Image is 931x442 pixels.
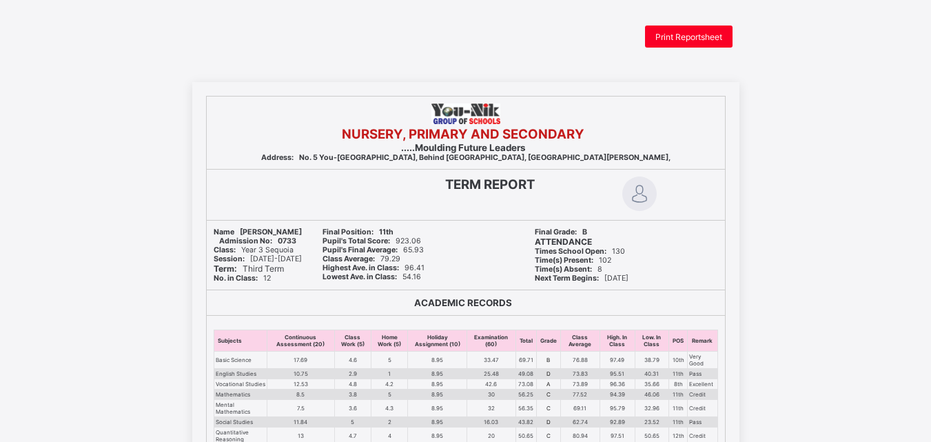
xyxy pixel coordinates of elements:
td: 69.71 [515,352,536,369]
td: 4.2 [371,379,408,390]
th: High. In Class [600,330,635,352]
b: Address: [261,153,294,162]
td: 12.53 [267,379,334,390]
td: Vocational Studies [214,379,267,390]
th: Examination (60) [467,330,515,352]
span: [DATE] [535,274,628,283]
td: 8th [669,379,688,390]
b: No. in Class: [214,274,258,283]
td: English Studies [214,369,267,379]
td: 11th [669,390,688,400]
span: Year 3 Sequoia [214,245,294,254]
th: Home Work (5) [371,330,408,352]
th: Grade [536,330,560,352]
td: 8.95 [408,390,467,400]
b: Time(s) Absent: [535,265,592,274]
b: Pupil's Total Score: [323,237,390,245]
td: 2.9 [334,369,371,379]
td: A [536,379,560,390]
td: 8.95 [408,352,467,369]
td: 96.36 [600,379,635,390]
td: 97.49 [600,352,635,369]
span: 79.29 [323,254,400,263]
td: 69.11 [560,400,600,417]
td: 8.95 [408,400,467,417]
b: ACADEMIC RECORDS [414,297,512,308]
td: 10th [669,352,688,369]
span: 65.93 [323,245,424,254]
b: Times School Open: [535,247,606,256]
td: 46.06 [635,390,669,400]
th: Class Average [560,330,600,352]
td: 95.79 [600,400,635,417]
td: 8.5 [267,390,334,400]
td: 94.39 [600,390,635,400]
b: Session: [214,254,245,263]
td: 92.89 [600,417,635,428]
td: 73.89 [560,379,600,390]
td: 25.48 [467,369,515,379]
span: 54.16 [323,272,421,281]
td: Basic Science [214,352,267,369]
b: Pupil's Final Average: [323,245,398,254]
td: 4.8 [334,379,371,390]
b: Next Term Begins: [535,274,599,283]
b: Class: [214,245,236,254]
th: Low. In Class [635,330,669,352]
td: 30 [467,390,515,400]
b: Final Grade: [535,228,577,237]
td: B [536,352,560,369]
td: Credit [688,390,717,400]
span: 12 [214,274,271,283]
b: ATTENDANCE [535,237,592,247]
td: 23.52 [635,417,669,428]
td: 49.08 [515,369,536,379]
td: Mathematics [214,390,267,400]
td: Mental Mathematics [214,400,267,417]
td: 11th [669,400,688,417]
td: 2 [371,417,408,428]
td: Credit [688,400,717,417]
b: NURSERY, PRIMARY AND SECONDARY [342,126,584,142]
td: C [536,390,560,400]
td: 43.82 [515,417,536,428]
td: 56.25 [515,390,536,400]
b: Final Position: [323,228,374,237]
td: Excellent [688,379,717,390]
td: 10.75 [267,369,334,379]
td: 56.35 [515,400,536,417]
td: 8.95 [408,379,467,390]
td: 5 [371,352,408,369]
span: B [535,228,587,237]
span: 11th [323,228,393,237]
span: No. 5 You-[GEOGRAPHIC_DATA], Behind [GEOGRAPHIC_DATA], [GEOGRAPHIC_DATA][PERSON_NAME], [261,153,671,162]
b: Time(s) Present: [535,256,593,265]
td: 95.51 [600,369,635,379]
td: 3.8 [334,390,371,400]
b: Term: [214,263,237,274]
td: Very Good [688,352,717,369]
td: 4.6 [334,352,371,369]
span: 8 [535,265,602,274]
b: TERM REPORT [445,177,535,192]
span: 130 [535,247,625,256]
td: 33.47 [467,352,515,369]
b: Highest Ave. in Class: [323,263,399,272]
td: 8.95 [408,369,467,379]
td: 32.96 [635,400,669,417]
td: 4.3 [371,400,408,417]
th: Class Work (5) [334,330,371,352]
span: 923.06 [323,237,421,245]
td: D [536,417,560,428]
td: 16.03 [467,417,515,428]
span: [PERSON_NAME] [214,228,302,237]
td: 40.31 [635,369,669,379]
b: Lowest Ave. in Class: [323,272,397,281]
td: 17.69 [267,352,334,369]
b: Name [214,228,234,237]
b: Admission No: [219,237,272,245]
span: 96.41 [323,263,424,272]
td: 73.83 [560,369,600,379]
td: 8.95 [408,417,467,428]
td: 32 [467,400,515,417]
